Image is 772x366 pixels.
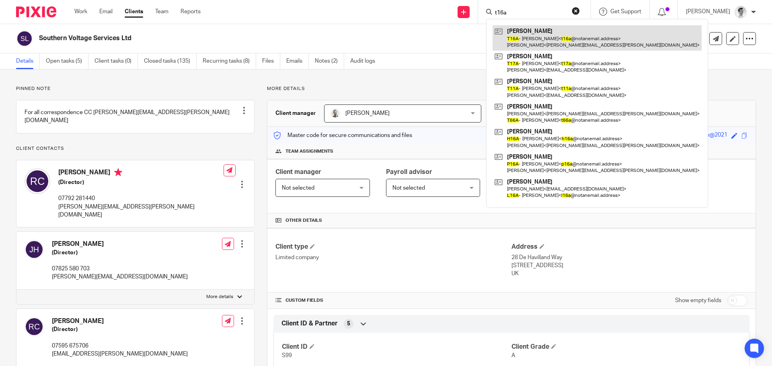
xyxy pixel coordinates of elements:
a: Work [74,8,87,16]
input: Search [494,10,567,17]
h4: CUSTOM FIELDS [275,297,511,304]
h4: Client type [275,243,511,251]
h5: (Director) [58,178,224,186]
span: 5 [347,320,350,328]
h4: Address [511,243,747,251]
h3: Client manager [275,109,316,117]
h4: [PERSON_NAME] [58,168,224,178]
a: Recurring tasks (8) [203,53,256,69]
h4: Client ID [282,343,511,351]
button: Clear [572,7,580,15]
img: svg%3E [25,240,44,259]
a: Details [16,53,40,69]
img: PS.png [331,108,340,118]
img: svg%3E [25,168,50,194]
p: 07825 580 703 [52,265,188,273]
h5: (Director) [52,249,188,257]
p: [STREET_ADDRESS] [511,262,747,270]
a: Files [262,53,280,69]
p: [PERSON_NAME] [686,8,730,16]
a: Audit logs [350,53,381,69]
img: Pixie [16,6,56,17]
p: 07595 675706 [52,342,188,350]
a: Team [155,8,168,16]
p: Pinned note [16,86,255,92]
p: Limited company [275,254,511,262]
p: [PERSON_NAME][EMAIL_ADDRESS][PERSON_NAME][DOMAIN_NAME] [58,203,224,219]
span: Payroll advisor [386,169,432,175]
h4: [PERSON_NAME] [52,240,188,248]
img: Adam_2025.jpg [734,6,747,18]
span: S99 [282,353,292,358]
p: 07792 281440 [58,194,224,202]
p: [PERSON_NAME][EMAIL_ADDRESS][DOMAIN_NAME] [52,273,188,281]
span: A [511,353,515,358]
span: Not selected [282,185,314,191]
p: [EMAIL_ADDRESS][PERSON_NAME][DOMAIN_NAME] [52,350,188,358]
span: Team assignments [285,148,333,155]
a: Emails [286,53,309,69]
img: svg%3E [16,30,33,47]
p: Master code for secure communications and files [273,131,412,139]
span: Client ID & Partner [281,319,338,328]
a: Notes (2) [315,53,344,69]
h4: Client Grade [511,343,741,351]
a: Clients [125,8,143,16]
p: More details [267,86,756,92]
label: Show empty fields [675,296,721,305]
h4: [PERSON_NAME] [52,317,188,325]
h2: Southern Voltage Services Ltd [39,34,525,43]
a: Closed tasks (135) [144,53,197,69]
h5: (Director) [52,325,188,333]
a: Reports [181,8,201,16]
a: Client tasks (0) [94,53,138,69]
div: Seaside@2021 [689,131,727,140]
p: Client contacts [16,145,255,152]
img: svg%3E [25,317,44,336]
span: Not selected [392,185,425,191]
a: Email [99,8,113,16]
p: More details [206,294,233,300]
i: Primary [114,168,122,176]
span: [PERSON_NAME] [345,110,390,116]
span: Get Support [610,9,641,14]
p: UK [511,270,747,278]
a: Open tasks (5) [46,53,88,69]
span: Client manager [275,169,321,175]
span: Other details [285,217,322,224]
p: 28 De Havilland Way [511,254,747,262]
